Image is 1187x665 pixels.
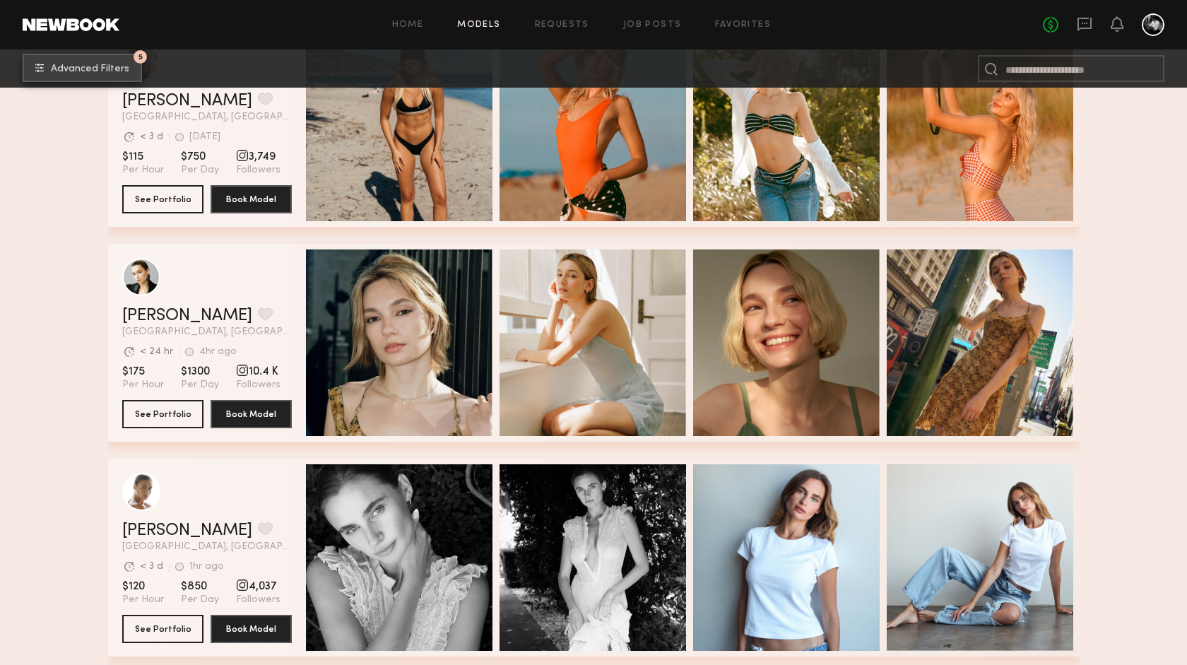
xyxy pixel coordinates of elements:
a: Job Posts [623,20,682,30]
a: [PERSON_NAME] [122,522,252,539]
button: Book Model [211,185,292,213]
span: [GEOGRAPHIC_DATA], [GEOGRAPHIC_DATA] [122,327,292,337]
span: $175 [122,365,164,379]
span: Advanced Filters [51,64,129,74]
a: [PERSON_NAME] [122,93,252,110]
button: See Portfolio [122,615,203,643]
span: Per Hour [122,164,164,177]
a: Models [457,20,500,30]
a: Favorites [715,20,771,30]
button: See Portfolio [122,185,203,213]
span: 4,037 [236,579,280,594]
span: Followers [236,164,280,177]
span: Per Day [181,594,219,606]
div: < 3 d [140,132,163,142]
span: $120 [122,579,164,594]
span: 5 [138,54,143,60]
a: [PERSON_NAME] [122,307,252,324]
div: 4hr ago [199,347,237,357]
span: 10.4 K [236,365,280,379]
div: [DATE] [189,132,220,142]
button: Book Model [211,615,292,643]
div: < 24 hr [140,347,173,357]
a: Home [392,20,424,30]
a: Requests [535,20,589,30]
span: Per Day [181,379,219,392]
button: 5Advanced Filters [23,54,142,82]
span: [GEOGRAPHIC_DATA], [GEOGRAPHIC_DATA] [122,112,292,122]
span: Followers [236,379,280,392]
span: $850 [181,579,219,594]
span: $115 [122,150,164,164]
span: Per Hour [122,594,164,606]
button: Book Model [211,400,292,428]
span: Per Hour [122,379,164,392]
span: $750 [181,150,219,164]
span: 3,749 [236,150,280,164]
span: Per Day [181,164,219,177]
span: $1300 [181,365,219,379]
button: See Portfolio [122,400,203,428]
div: < 3 d [140,562,163,572]
span: [GEOGRAPHIC_DATA], [GEOGRAPHIC_DATA] [122,542,292,552]
span: Followers [236,594,280,606]
div: 1hr ago [189,562,224,572]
